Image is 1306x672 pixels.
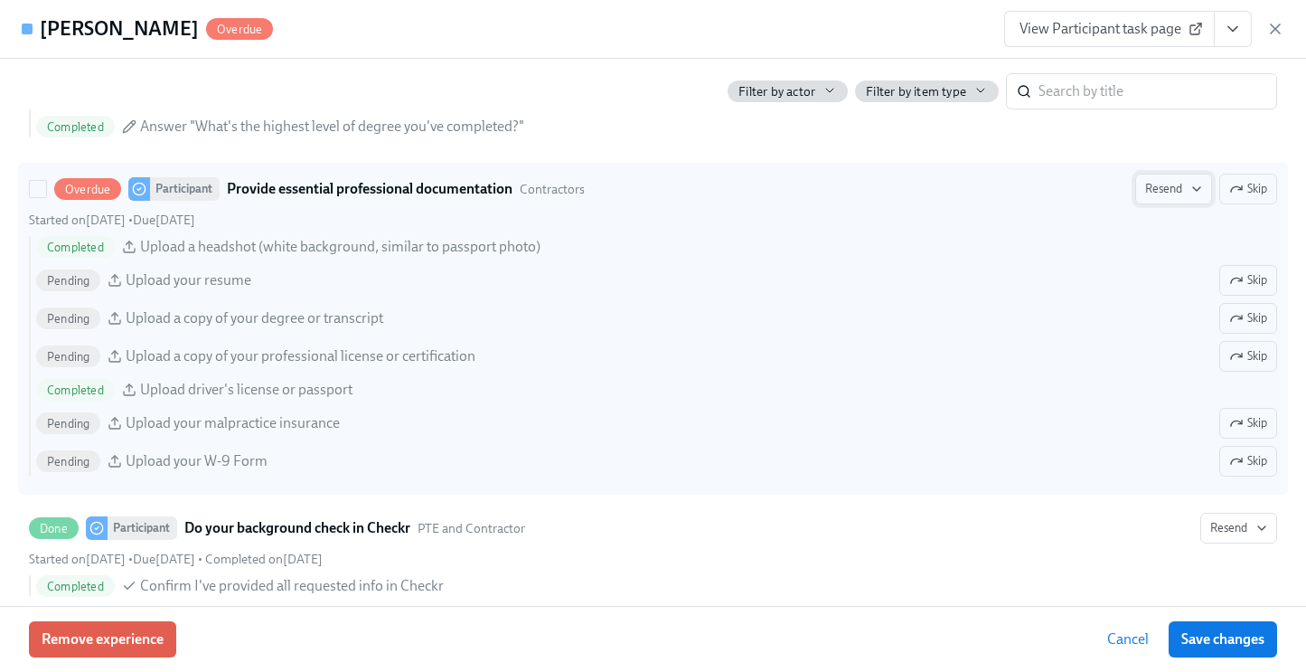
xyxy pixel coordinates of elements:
[866,83,966,100] span: Filter by item type
[728,80,848,102] button: Filter by actor
[36,580,115,593] span: Completed
[1229,180,1267,198] span: Skip
[1019,20,1199,38] span: View Participant task page
[150,177,220,201] div: Participant
[36,455,100,469] span: Pending
[1107,630,1149,648] span: Cancel
[1229,452,1267,470] span: Skip
[1229,309,1267,327] span: Skip
[1210,519,1267,537] span: Resend
[133,213,195,228] span: Sunday, September 14th 2025, 9:00 am
[1200,513,1277,544] button: DoneParticipantDo your background check in CheckrPTE and ContractorStarted on[DATE] •Due[DATE] • ...
[1229,271,1267,289] span: Skip
[36,350,100,364] span: Pending
[36,120,115,134] span: Completed
[36,417,100,431] span: Pending
[520,181,585,198] span: This task uses the "Contractors" audience
[205,552,323,567] span: Thursday, September 11th 2025, 8:22 pm
[36,383,115,397] span: Completed
[126,346,475,366] span: Upload a copy of your professional license or certification
[54,183,121,196] span: Overdue
[29,552,126,567] span: Monday, September 8th 2025, 11:10 pm
[184,517,410,539] strong: Do your background check in Checkr
[1219,341,1277,372] button: OverdueParticipantProvide essential professional documentationContractorsResendSkipStarted on[DAT...
[36,274,100,288] span: Pending
[1145,180,1202,198] span: Resend
[29,522,79,535] span: Done
[36,241,115,254] span: Completed
[1219,174,1277,204] button: OverdueParticipantProvide essential professional documentationContractorsResendStarted on[DATE] •...
[1181,630,1264,648] span: Save changes
[126,308,383,328] span: Upload a copy of your degree or transcript
[133,552,195,567] span: Thursday, September 11th 2025, 9:00 am
[126,413,340,433] span: Upload your malpractice insurance
[1229,414,1267,432] span: Skip
[1038,73,1277,109] input: Search by title
[126,270,251,290] span: Upload your resume
[29,212,195,229] div: •
[29,621,176,658] button: Remove experience
[140,380,352,400] span: Upload driver's license or passport
[1214,11,1252,47] button: View task page
[126,451,268,471] span: Upload your W-9 Form
[29,551,323,568] div: • •
[855,80,999,102] button: Filter by item type
[1219,408,1277,439] button: OverdueParticipantProvide essential professional documentationContractorsResendSkipStarted on[DAT...
[108,516,177,540] div: Participant
[140,117,524,137] span: Answer "What's the highest level of degree you've completed?"
[1135,174,1212,204] button: OverdueParticipantProvide essential professional documentationContractorsSkipStarted on[DATE] •Du...
[1219,446,1277,477] button: OverdueParticipantProvide essential professional documentationContractorsResendSkipStarted on[DAT...
[1219,303,1277,334] button: OverdueParticipantProvide essential professional documentationContractorsResendSkipStarted on[DAT...
[40,15,199,43] h4: [PERSON_NAME]
[227,178,512,200] strong: Provide essential professional documentation
[1004,11,1215,47] a: View Participant task page
[1169,621,1277,658] button: Save changes
[738,83,815,100] span: Filter by actor
[206,23,273,36] span: Overdue
[140,576,444,596] span: Confirm I've provided all requested info in Checkr
[1229,347,1267,365] span: Skip
[1095,621,1161,658] button: Cancel
[36,312,100,326] span: Pending
[29,213,126,228] span: Monday, September 8th 2025, 11:10 pm
[1219,265,1277,296] button: OverdueParticipantProvide essential professional documentationContractorsResendSkipStarted on[DAT...
[140,237,540,257] span: Upload a headshot (white background, similar to passport photo)
[418,520,525,537] span: This task uses the "PTE and Contractor" audience
[42,630,164,648] span: Remove experience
